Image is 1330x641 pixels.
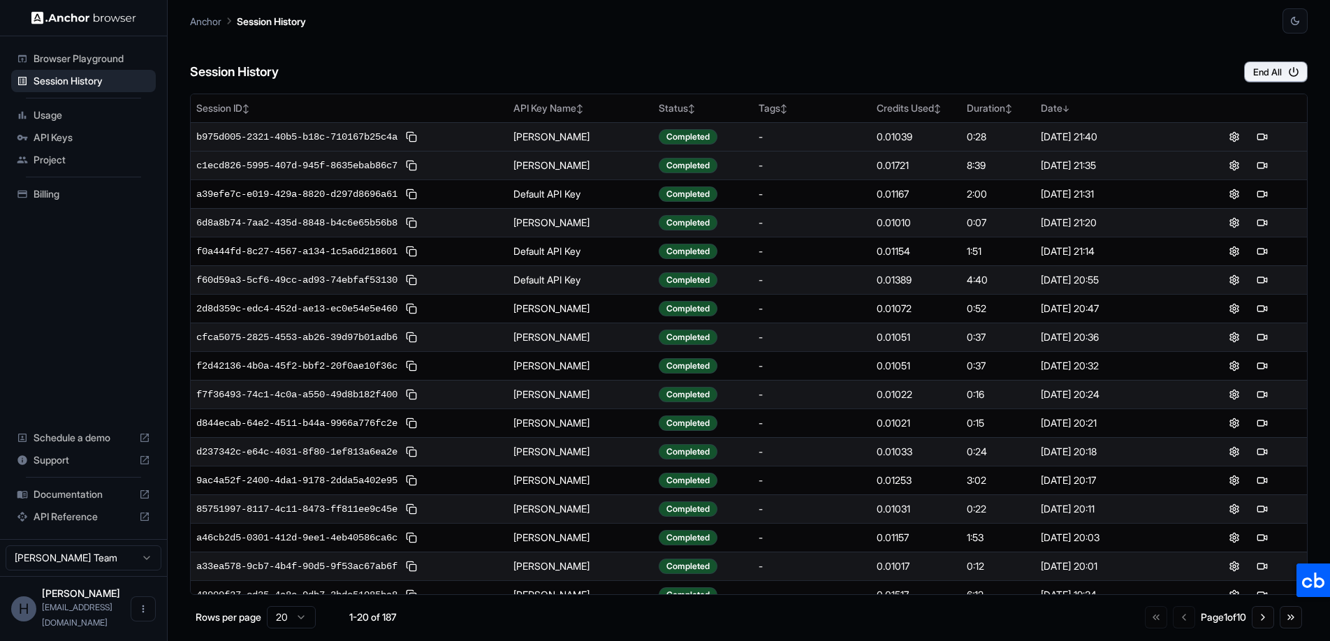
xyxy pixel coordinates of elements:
[11,596,36,621] div: H
[877,302,956,316] div: 0.01072
[759,101,865,115] div: Tags
[967,359,1029,373] div: 0:37
[196,445,397,459] span: d237342c-e64c-4031-8f80-1ef813a6ea2e
[196,302,397,316] span: 2d8d359c-edc4-452d-ae13-ec0e54e5e460
[659,358,717,374] div: Completed
[1062,103,1069,114] span: ↓
[34,431,133,445] span: Schedule a demo
[659,129,717,145] div: Completed
[11,449,156,471] div: Support
[508,580,653,609] td: [PERSON_NAME]
[196,359,397,373] span: f2d42136-4b0a-45f2-bbf2-20f0ae10f36c
[759,216,865,230] div: -
[11,506,156,528] div: API Reference
[34,487,133,501] span: Documentation
[508,237,653,265] td: Default API Key
[196,388,397,401] span: f7f36493-74c1-4c0a-a550-49d8b182f400
[11,427,156,449] div: Schedule a demo
[11,70,156,92] div: Session History
[659,158,717,173] div: Completed
[659,387,717,402] div: Completed
[34,187,150,201] span: Billing
[196,610,261,624] p: Rows per page
[131,596,156,621] button: Open menu
[877,159,956,172] div: 0.01721
[508,351,653,380] td: [PERSON_NAME]
[242,103,249,114] span: ↕
[1041,130,1184,144] div: [DATE] 21:40
[1041,273,1184,287] div: [DATE] 20:55
[967,445,1029,459] div: 0:24
[967,502,1029,516] div: 0:22
[967,588,1029,602] div: 6:12
[659,215,717,230] div: Completed
[34,510,133,524] span: API Reference
[1005,103,1012,114] span: ↕
[759,130,865,144] div: -
[877,101,956,115] div: Credits Used
[508,494,653,523] td: [PERSON_NAME]
[196,273,397,287] span: f60d59a3-5cf6-49cc-ad93-74ebfaf53130
[759,388,865,401] div: -
[508,466,653,494] td: [PERSON_NAME]
[508,523,653,552] td: [PERSON_NAME]
[1041,388,1184,401] div: [DATE] 20:24
[759,416,865,430] div: -
[688,103,695,114] span: ↕
[877,244,956,258] div: 0.01154
[1041,159,1184,172] div: [DATE] 21:35
[967,330,1029,344] div: 0:37
[1041,445,1184,459] div: [DATE] 20:18
[190,14,221,29] p: Anchor
[34,131,150,145] span: API Keys
[659,530,717,545] div: Completed
[237,14,306,29] p: Session History
[1244,61,1308,82] button: End All
[196,588,397,602] span: 48909f27-cd35-4a8e-9db7-3bde51085ba8
[967,388,1029,401] div: 0:16
[759,559,865,573] div: -
[967,130,1029,144] div: 0:28
[877,445,956,459] div: 0.01033
[967,159,1029,172] div: 8:39
[967,101,1029,115] div: Duration
[877,531,956,545] div: 0.01157
[196,130,397,144] span: b975d005-2321-40b5-b18c-710167b25c4a
[1041,559,1184,573] div: [DATE] 20:01
[1041,502,1184,516] div: [DATE] 20:11
[877,473,956,487] div: 0.01253
[1041,416,1184,430] div: [DATE] 20:21
[780,103,787,114] span: ↕
[1041,531,1184,545] div: [DATE] 20:03
[11,104,156,126] div: Usage
[196,187,397,201] span: a39efe7c-e019-429a-8820-d297d8696a61
[659,587,717,603] div: Completed
[196,330,397,344] span: cfca5075-2825-4553-ab26-39d97b01adb6
[34,453,133,467] span: Support
[1041,216,1184,230] div: [DATE] 21:20
[877,187,956,201] div: 0.01167
[1041,473,1184,487] div: [DATE] 20:17
[967,273,1029,287] div: 4:40
[508,408,653,437] td: [PERSON_NAME]
[759,502,865,516] div: -
[659,272,717,288] div: Completed
[1041,330,1184,344] div: [DATE] 20:36
[877,559,956,573] div: 0.01017
[877,502,956,516] div: 0.01031
[967,216,1029,230] div: 0:07
[31,11,136,24] img: Anchor Logo
[759,445,865,459] div: -
[196,416,397,430] span: d844ecab-64e2-4511-b44a-9966a776fc2e
[508,552,653,580] td: [PERSON_NAME]
[1041,187,1184,201] div: [DATE] 21:31
[877,359,956,373] div: 0.01051
[659,501,717,517] div: Completed
[34,52,150,66] span: Browser Playground
[759,187,865,201] div: -
[967,302,1029,316] div: 0:52
[508,151,653,179] td: [PERSON_NAME]
[508,437,653,466] td: [PERSON_NAME]
[11,126,156,149] div: API Keys
[877,330,956,344] div: 0.01051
